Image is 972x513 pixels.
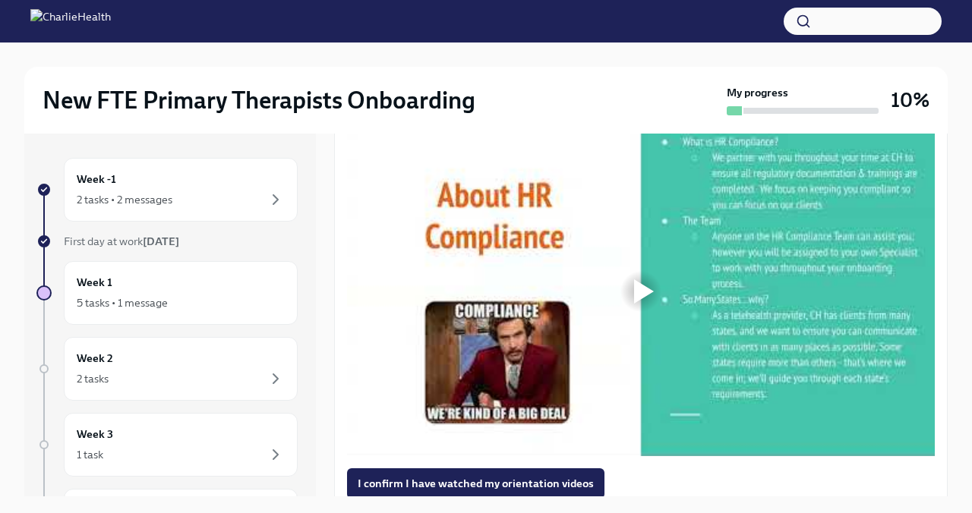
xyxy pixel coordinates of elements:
[77,350,113,367] h6: Week 2
[77,192,172,207] div: 2 tasks • 2 messages
[64,234,179,248] span: First day at work
[36,158,298,222] a: Week -12 tasks • 2 messages
[77,426,113,442] h6: Week 3
[36,261,298,325] a: Week 15 tasks • 1 message
[77,447,103,462] div: 1 task
[36,234,298,249] a: First day at work[DATE]
[77,171,116,187] h6: Week -1
[143,234,179,248] strong: [DATE]
[36,337,298,401] a: Week 22 tasks
[891,87,929,114] h3: 10%
[43,85,475,115] h2: New FTE Primary Therapists Onboarding
[77,371,109,386] div: 2 tasks
[727,85,788,100] strong: My progress
[77,274,112,291] h6: Week 1
[30,9,111,33] img: CharlieHealth
[36,413,298,477] a: Week 31 task
[77,295,168,310] div: 5 tasks • 1 message
[347,468,604,499] button: I confirm I have watched my orientation videos
[358,476,594,491] span: I confirm I have watched my orientation videos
